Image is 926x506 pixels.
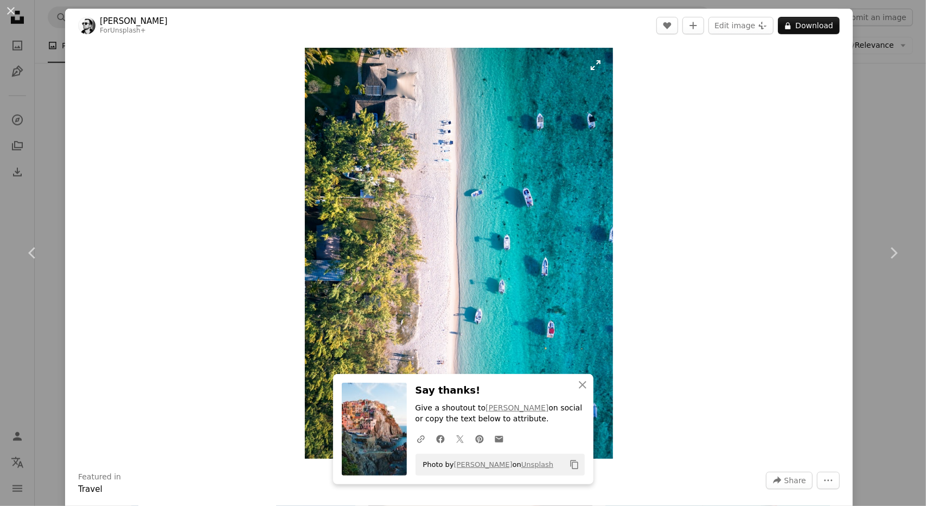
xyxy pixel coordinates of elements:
[861,201,926,305] a: Next
[708,17,774,34] button: Edit image
[418,456,554,473] span: Photo by on
[110,27,146,34] a: Unsplash+
[416,383,585,399] h3: Say thanks!
[78,472,121,483] h3: Featured in
[431,428,450,450] a: Share on Facebook
[78,17,95,34] img: Go to Tobias Reich's profile
[100,16,168,27] a: [PERSON_NAME]
[778,17,840,34] button: Download
[454,460,513,469] a: [PERSON_NAME]
[682,17,704,34] button: Add to Collection
[489,428,509,450] a: Share over email
[565,456,584,474] button: Copy to clipboard
[817,472,840,489] button: More Actions
[450,428,470,450] a: Share on Twitter
[100,27,168,35] div: For
[656,17,678,34] button: Like
[521,460,553,469] a: Unsplash
[78,484,103,494] a: Travel
[766,472,813,489] button: Share this image
[486,403,548,412] a: [PERSON_NAME]
[305,48,613,459] img: An aerial view of a beach with boats in the water
[784,472,806,489] span: Share
[305,48,613,459] button: Zoom in on this image
[416,403,585,425] p: Give a shoutout to on social or copy the text below to attribute.
[470,428,489,450] a: Share on Pinterest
